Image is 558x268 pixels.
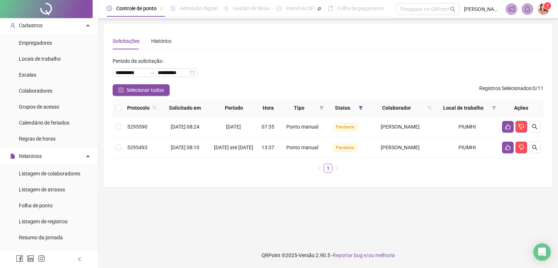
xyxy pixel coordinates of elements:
[107,6,112,11] span: clock-circle
[16,255,23,262] span: facebook
[479,84,543,96] span: : 0 / 11
[505,145,511,150] span: like
[337,5,384,11] span: Folha de pagamento
[171,145,199,150] span: [DATE] 08:10
[258,100,279,117] th: Hora
[127,104,150,112] span: Protocolo
[151,37,171,45] div: Histórico
[276,6,282,11] span: dashboard
[357,102,364,113] span: filter
[262,145,274,150] span: 13:37
[479,85,531,91] span: Registros Selecionados
[149,70,155,76] span: to
[532,124,538,130] span: search
[98,243,558,268] footer: QRPoint © 2025 - 2.90.5 -
[262,124,274,130] span: 07:35
[318,102,325,113] span: filter
[19,235,63,240] span: Resumo da jornada
[118,88,124,93] span: check-square
[381,124,420,130] span: [PERSON_NAME]
[286,5,314,11] span: Painel do DP
[333,252,395,258] span: Reportar bug e/ou melhoria
[464,5,501,13] span: [PERSON_NAME]
[435,117,499,137] td: PIUMHI
[335,166,339,171] span: right
[159,7,164,11] span: pushpin
[113,37,139,45] div: Solicitações
[329,104,355,112] span: Status
[299,252,315,258] span: Versão
[77,257,82,262] span: left
[438,104,489,112] span: Local de trabalho
[333,144,357,152] span: Pendente
[505,124,511,130] span: like
[524,6,531,12] span: bell
[171,124,199,130] span: [DATE] 08:24
[170,6,175,11] span: file-done
[532,145,538,150] span: search
[333,123,357,131] span: Pendente
[546,3,549,8] span: 1
[226,124,241,130] span: [DATE]
[19,120,69,126] span: Calendário de feriados
[27,255,34,262] span: linkedin
[233,5,270,11] span: Gestão de férias
[160,100,210,117] th: Solicitado em
[224,6,229,11] span: sun
[19,23,43,28] span: Cadastros
[19,136,56,142] span: Regras de horas
[426,102,433,113] span: search
[127,124,147,130] span: 5295590
[151,102,158,113] span: search
[533,243,551,261] div: Open Intercom Messenger
[518,145,524,150] span: dislike
[286,124,318,130] span: Ponto manual
[116,5,157,11] span: Controle de ponto
[19,171,80,176] span: Listagem de colaboradores
[317,166,322,171] span: left
[490,102,498,113] span: filter
[38,255,45,262] span: instagram
[113,84,170,96] button: Selecionar todos
[508,6,515,12] span: notification
[369,104,425,112] span: Colaborador
[149,70,155,76] span: swap-right
[319,106,324,110] span: filter
[19,153,42,159] span: Relatórios
[324,164,332,172] li: 1
[214,145,253,150] span: [DATE] até [DATE]
[315,164,324,172] li: Página anterior
[19,219,68,224] span: Listagem de registros
[544,2,551,9] sup: Atualize o seu contato no menu Meus Dados
[10,23,15,28] span: user-add
[359,106,363,110] span: filter
[324,164,332,172] a: 1
[113,55,167,67] label: Período da solicitação
[180,5,217,11] span: Admissão digital
[286,145,318,150] span: Ponto manual
[332,164,341,172] button: right
[315,164,324,172] button: left
[518,124,524,130] span: dislike
[19,72,36,78] span: Escalas
[153,106,157,110] span: search
[126,86,164,94] span: Selecionar todos
[450,7,456,12] span: search
[381,145,420,150] span: [PERSON_NAME]
[19,56,61,62] span: Locais de trabalho
[19,187,65,192] span: Listagem de atrasos
[10,154,15,159] span: file
[19,104,59,110] span: Grupos de acesso
[328,6,333,11] span: book
[332,164,341,172] li: Próxima página
[538,4,549,15] img: 68899
[19,88,52,94] span: Colaboradores
[428,106,432,110] span: search
[210,100,258,117] th: Período
[282,104,316,112] span: Tipo
[435,137,499,158] td: PIUMHI
[127,145,147,150] span: 5295493
[502,104,541,112] div: Ações
[19,203,53,208] span: Folha de ponto
[19,40,52,46] span: Empregadores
